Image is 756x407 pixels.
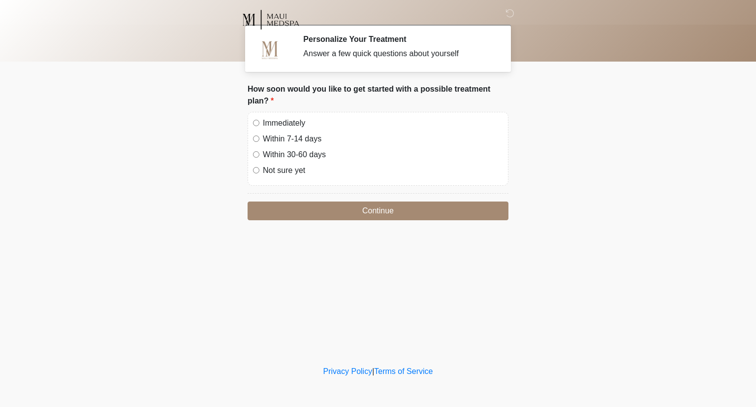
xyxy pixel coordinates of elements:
label: How soon would you like to get started with a possible treatment plan? [248,83,508,107]
label: Within 30-60 days [263,149,503,161]
img: Maui MedSpa Logo [238,7,303,32]
div: Answer a few quick questions about yourself [303,48,494,60]
button: Continue [248,202,508,220]
img: Agent Avatar [255,34,284,64]
label: Not sure yet [263,165,503,176]
input: Not sure yet [253,167,259,173]
a: | [372,367,374,375]
label: Immediately [263,117,503,129]
a: Terms of Service [374,367,433,375]
input: Within 7-14 days [253,136,259,142]
input: Within 30-60 days [253,151,259,158]
label: Within 7-14 days [263,133,503,145]
input: Immediately [253,120,259,126]
a: Privacy Policy [323,367,373,375]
